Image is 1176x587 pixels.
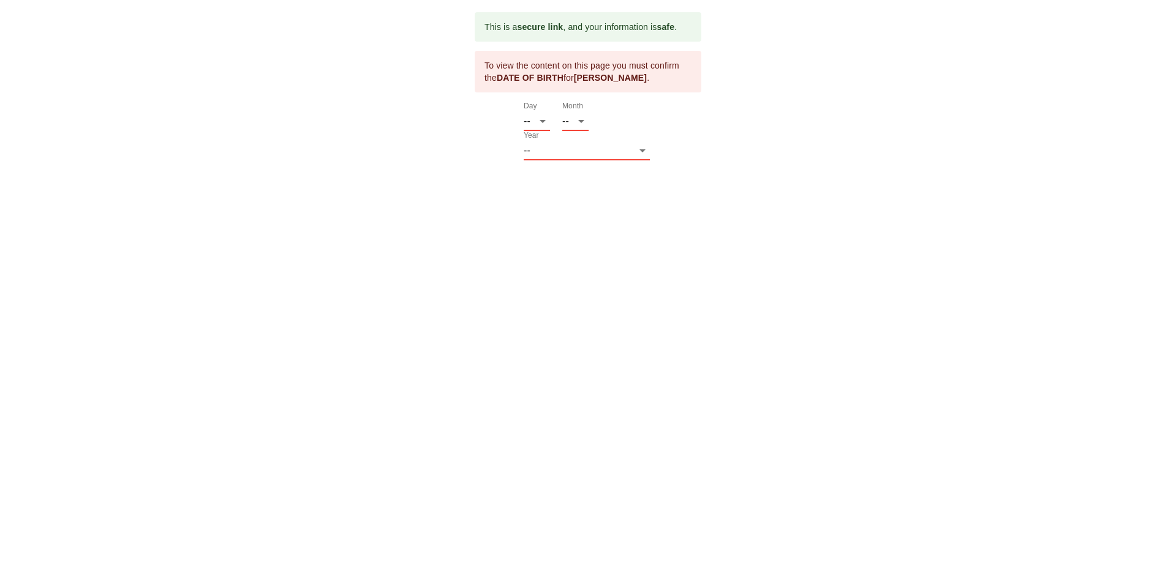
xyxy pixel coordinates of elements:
label: Month [562,103,583,110]
label: Year [524,132,539,140]
div: To view the content on this page you must confirm the for . [484,54,692,89]
b: safe [657,22,674,32]
div: This is a , and your information is . [484,16,677,38]
b: DATE OF BIRTH [497,73,563,83]
b: secure link [517,22,563,32]
b: [PERSON_NAME] [574,73,647,83]
label: Day [524,103,537,110]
